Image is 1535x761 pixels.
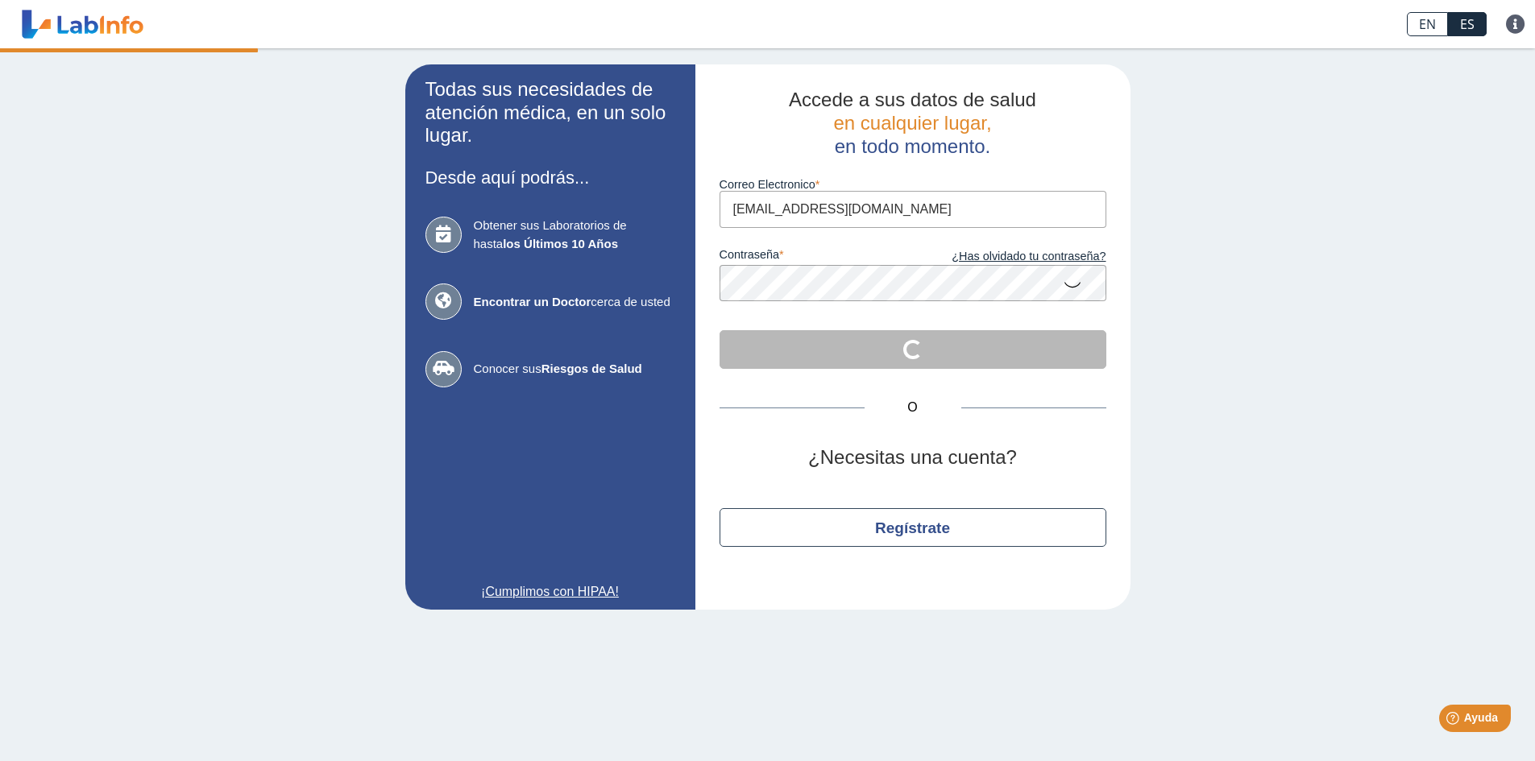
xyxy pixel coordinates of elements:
a: ¿Has olvidado tu contraseña? [913,248,1106,266]
iframe: Help widget launcher [1392,698,1517,743]
span: en cualquier lugar, [833,112,991,134]
h3: Desde aquí podrás... [425,168,675,188]
h2: Todas sus necesidades de atención médica, en un solo lugar. [425,78,675,147]
span: Conocer sus [474,360,675,378]
b: Riesgos de Salud [541,362,642,375]
label: contraseña [720,248,913,266]
span: Accede a sus datos de salud [789,89,1036,110]
a: EN [1407,12,1448,36]
label: Correo Electronico [720,178,1106,191]
span: cerca de usted [474,293,675,312]
b: los Últimos 10 Años [503,237,618,250]
span: en todo momento. [835,135,990,157]
span: Obtener sus Laboratorios de hasta [474,217,675,253]
h2: ¿Necesitas una cuenta? [720,446,1106,469]
a: ES [1448,12,1487,36]
span: O [865,398,961,417]
a: ¡Cumplimos con HIPAA! [425,582,675,602]
button: Regístrate [720,508,1106,547]
b: Encontrar un Doctor [474,295,591,308]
